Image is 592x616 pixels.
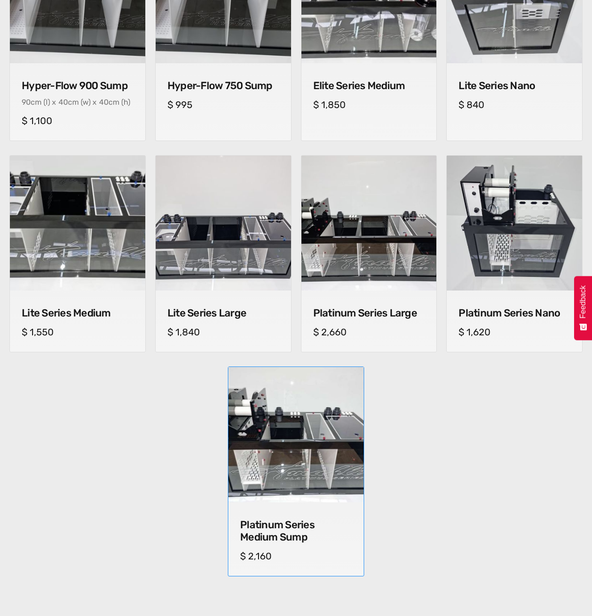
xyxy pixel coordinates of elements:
[301,155,437,353] a: Platinum Series LargePlatinum Series LargePlatinum Series Large$ 2,660
[167,326,279,338] h5: $ 1,840
[446,155,583,353] a: Platinum Series NanoPlatinum Series NanoPlatinum Series Nano$ 1,620
[313,80,425,92] h4: Elite Series Medium
[225,364,367,506] img: Platinum Series Medium Sump
[228,366,364,576] a: Platinum Series Medium SumpPlatinum Series Medium SumpPlatinum Series Medium Sump$ 2,160
[22,80,133,92] h4: Hyper-Flow 900 Sump
[167,80,279,92] h4: Hyper-Flow 750 Sump
[313,99,425,110] h5: $ 1,850
[240,550,352,562] h5: $ 2,160
[313,326,425,338] h5: $ 2,660
[9,155,146,353] a: Lite Series MediumLite Series MediumLite Series Medium$ 1,550
[579,285,587,318] span: Feedback
[108,98,130,107] div: cm (h)
[22,326,133,338] h5: $ 1,550
[58,98,68,107] div: 40
[167,99,279,110] h5: $ 995
[313,307,425,319] h4: Platinum Series Large
[99,98,108,107] div: 40
[459,326,570,338] h5: $ 1,620
[22,115,133,126] h5: $ 1,100
[459,307,570,319] h4: Platinum Series Nano
[167,307,279,319] h4: Lite Series Large
[22,307,133,319] h4: Lite Series Medium
[459,99,570,110] h5: $ 840
[459,80,570,92] h4: Lite Series Nano
[155,155,292,353] a: Lite Series LargeLite Series LargeLite Series Large$ 1,840
[574,276,592,340] button: Feedback - Show survey
[10,156,145,291] img: Lite Series Medium
[156,156,291,291] img: Lite Series Large
[447,156,582,291] img: Platinum Series Nano
[31,98,56,107] div: cm (l) x
[22,98,31,107] div: 90
[68,98,97,107] div: cm (w) x
[301,156,437,291] img: Platinum Series Large
[240,519,352,543] h4: Platinum Series Medium Sump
